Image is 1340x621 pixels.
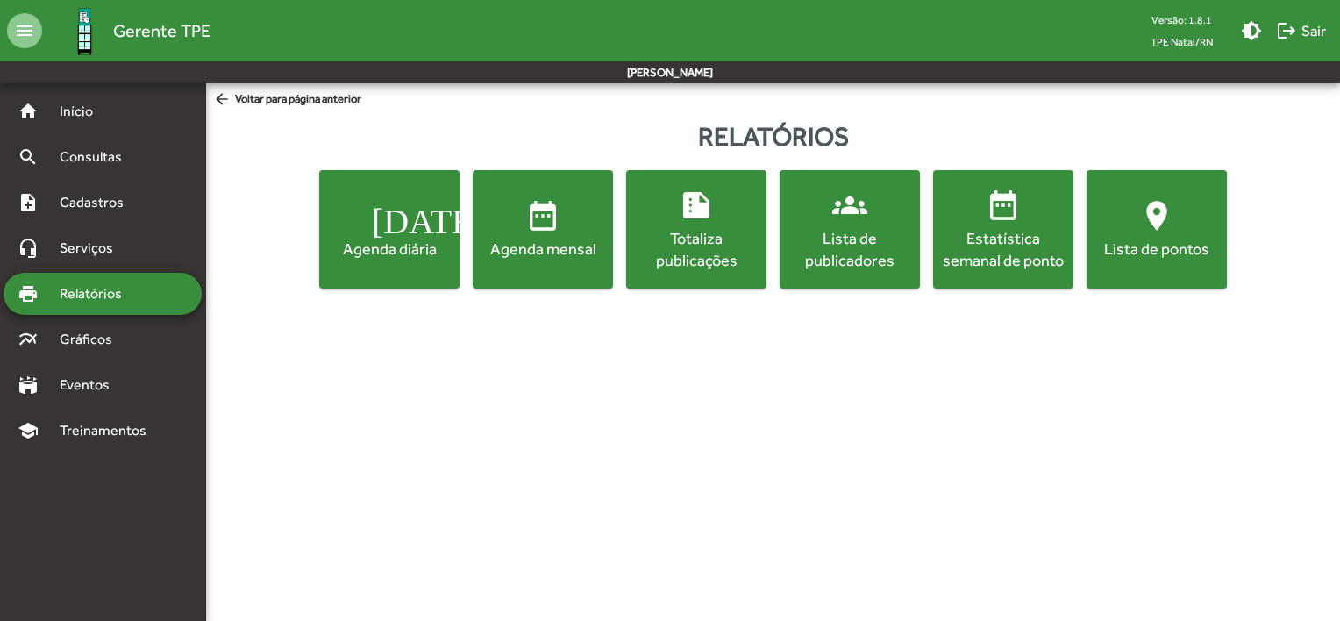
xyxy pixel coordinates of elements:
mat-icon: date_range [525,198,560,233]
mat-icon: groups [832,188,867,223]
span: Serviços [49,238,137,259]
div: Relatórios [206,117,1340,156]
mat-icon: note_add [18,192,39,213]
mat-icon: brightness_medium [1241,20,1262,41]
span: Voltar para página anterior [213,90,361,110]
mat-icon: date_range [986,188,1021,223]
mat-icon: arrow_back [213,90,235,110]
mat-icon: summarize [679,188,714,223]
div: Estatística semanal de ponto [937,227,1070,271]
button: Lista de publicadores [780,170,920,289]
div: Agenda mensal [476,238,609,260]
mat-icon: search [18,146,39,168]
mat-icon: print [18,283,39,304]
a: Gerente TPE [42,3,210,60]
mat-icon: location_on [1139,198,1174,233]
div: Lista de publicadores [783,227,916,271]
span: Gerente TPE [113,17,210,45]
button: Estatística semanal de ponto [933,170,1073,289]
span: TPE Natal/RN [1137,31,1227,53]
div: Versão: 1.8.1 [1137,9,1227,31]
mat-icon: [DATE] [372,198,407,233]
div: Totaliza publicações [630,227,763,271]
button: Sair [1269,15,1333,46]
span: Início [49,101,118,122]
span: Sair [1276,15,1326,46]
mat-icon: home [18,101,39,122]
img: Logo [56,3,113,60]
div: Lista de pontos [1090,238,1223,260]
button: Agenda diária [319,170,460,289]
mat-icon: menu [7,13,42,48]
button: Totaliza publicações [626,170,766,289]
button: Lista de pontos [1087,170,1227,289]
button: Agenda mensal [473,170,613,289]
span: Cadastros [49,192,146,213]
span: Consultas [49,146,145,168]
mat-icon: headset_mic [18,238,39,259]
span: Relatórios [49,283,145,304]
div: Agenda diária [323,238,456,260]
mat-icon: logout [1276,20,1297,41]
